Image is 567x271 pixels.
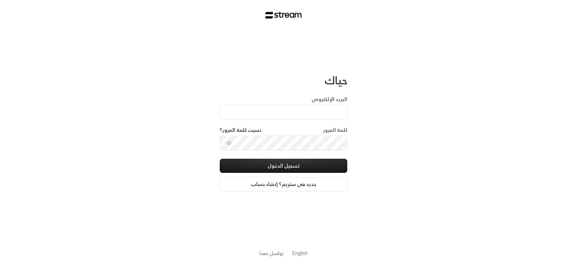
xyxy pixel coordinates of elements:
label: البريد الإلكتروني [311,96,347,103]
a: تواصل معنا [259,249,284,258]
img: Stream Logo [265,12,302,19]
button: تسجيل الدخول [220,159,347,173]
a: جديد في ستريم؟ إنشاء حساب [220,177,347,191]
button: تواصل معنا [259,249,284,257]
span: حياك [325,71,347,90]
a: English [292,247,308,260]
a: نسيت كلمة المرور؟ [220,126,262,134]
label: كلمة المرور [323,126,347,134]
button: toggle password visibility [223,137,235,149]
